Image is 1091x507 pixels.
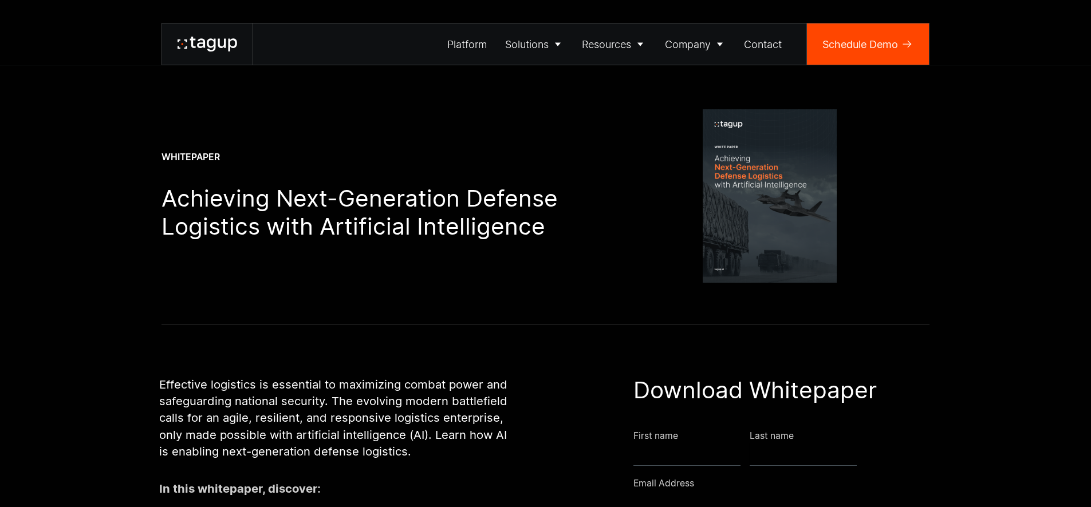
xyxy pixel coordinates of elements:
[807,23,929,65] a: Schedule Demo
[750,430,857,442] div: Last name
[633,376,912,404] div: Download Whitepaper
[744,37,782,52] div: Contact
[159,376,515,460] p: Effective logistics is essential to maximizing combat power and safeguarding national security. T...
[496,23,573,65] a: Solutions
[633,477,912,490] div: Email Address
[505,37,549,52] div: Solutions
[703,109,837,283] img: Whitepaper Cover
[582,37,631,52] div: Resources
[735,23,791,65] a: Contact
[573,23,656,65] a: Resources
[665,37,711,52] div: Company
[439,23,497,65] a: Platform
[822,37,898,52] div: Schedule Demo
[447,37,487,52] div: Platform
[162,184,569,241] h1: Achieving Next-Generation Defense Logistics with Artificial Intelligence
[633,430,741,442] div: First name
[162,151,569,164] div: Whitepaper
[159,481,321,496] strong: In this whitepaper, discover:
[656,23,735,65] a: Company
